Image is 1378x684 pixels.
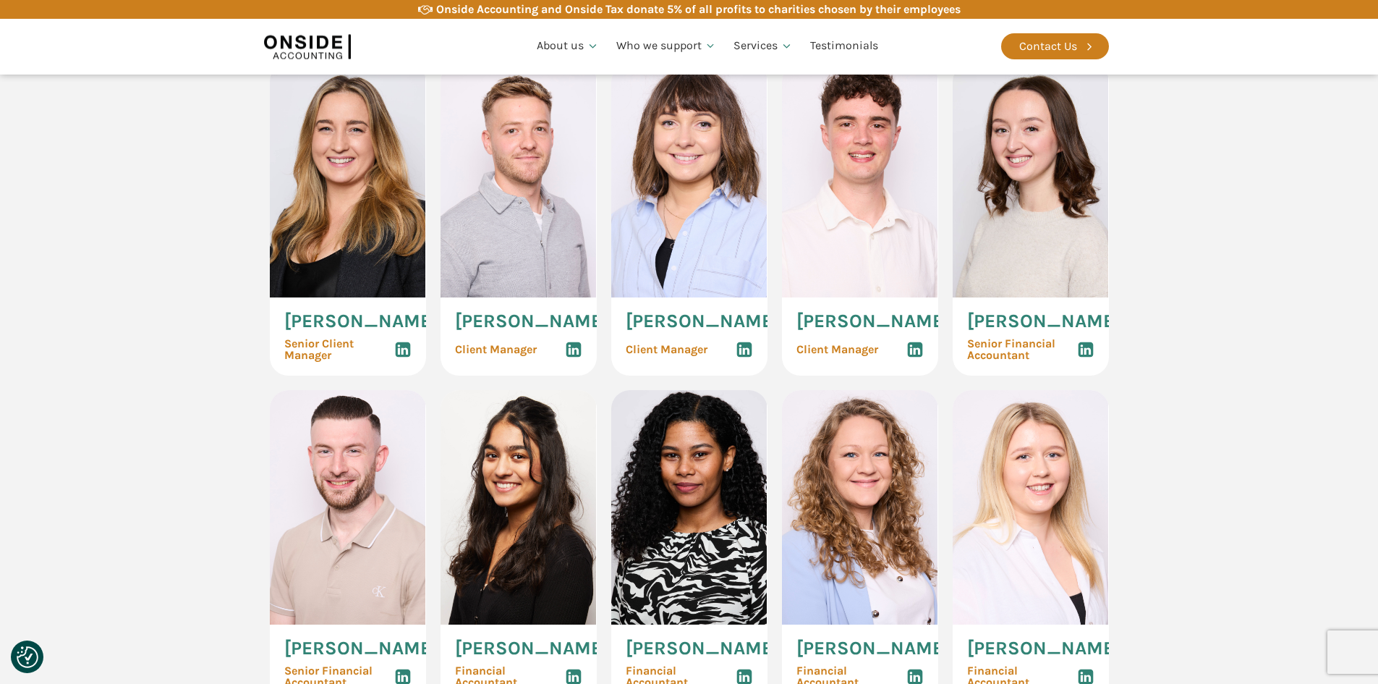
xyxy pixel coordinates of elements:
[17,646,38,668] img: Revisit consent button
[455,639,608,658] span: [PERSON_NAME]
[796,344,878,355] span: Client Manager
[284,639,438,658] span: [PERSON_NAME]
[626,312,779,331] span: [PERSON_NAME]
[967,639,1120,658] span: [PERSON_NAME]
[1001,33,1109,59] a: Contact Us
[264,30,351,63] img: Onside Accounting
[284,338,394,361] span: Senior Client Manager
[528,22,608,71] a: About us
[455,312,608,331] span: [PERSON_NAME]
[801,22,887,71] a: Testimonials
[796,639,950,658] span: [PERSON_NAME]
[608,22,726,71] a: Who we support
[17,646,38,668] button: Consent Preferences
[455,344,537,355] span: Client Manager
[796,312,950,331] span: [PERSON_NAME]
[284,312,438,331] span: [PERSON_NAME]
[626,639,779,658] span: [PERSON_NAME]
[626,344,707,355] span: Client Manager
[967,338,1077,361] span: Senior Financial Accountant
[967,312,1120,331] span: [PERSON_NAME]
[1019,37,1077,56] div: Contact Us
[725,22,801,71] a: Services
